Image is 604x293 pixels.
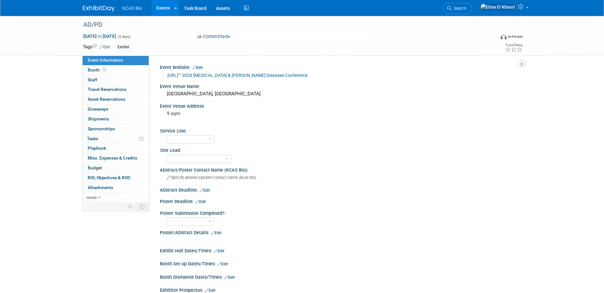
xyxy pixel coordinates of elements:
[458,33,523,43] div: Event Format
[211,231,221,235] a: Edit
[83,75,149,85] a: Staff
[451,6,466,11] span: Search
[443,3,472,14] a: Search
[87,136,98,141] span: Tasks
[88,165,102,170] span: Budget
[160,272,521,281] div: Booth Dismantle Dates/Times:
[224,275,235,280] a: Edit
[88,175,130,180] span: ROI, Objectives & ROO
[195,33,233,40] button: Committed
[99,45,110,49] a: Edit
[88,77,97,82] span: Staff
[217,262,228,266] a: Edit
[83,33,116,39] span: [DATE] [DATE]
[160,146,519,153] div: Site Lead:
[160,246,521,254] div: Exhibit Hall Dates/Times:
[88,126,115,131] span: Sponsorships
[97,34,103,39] span: to
[195,200,206,204] a: Edit
[160,259,521,267] div: Booth Set-up Dates/Times:
[160,208,519,216] div: Poster Submission Completed?:
[200,188,210,193] a: Edit
[160,126,519,134] div: Service Line:
[83,5,115,12] img: ExhibitDay
[160,165,521,173] div: Abstract/Poster Contact Name (KCAS Bio):
[192,65,203,70] a: Edit
[505,44,522,47] div: Event Rating
[122,6,142,11] span: KCAS Bio
[160,63,521,71] div: Event Website:
[83,124,149,134] a: Sponsorships
[88,146,106,151] span: Playbook
[508,34,523,39] div: In-Person
[88,58,123,63] span: Event Information
[88,155,137,160] span: Misc. Expenses & Credits
[83,173,149,183] a: ROI, Objectives & ROO
[160,228,521,236] div: Poster/Abstract Details:
[81,19,485,31] div: AD/PD
[136,202,149,211] td: Toggle Event Tabs
[83,95,149,104] a: Asset Reservations
[116,44,131,51] div: Exhibit
[160,197,521,205] div: Poster Deadline:
[88,106,108,112] span: Giveaways
[167,73,308,78] a: [URL]™ 2026 [MEDICAL_DATA] & [PERSON_NAME] Diseases Conference
[83,44,110,51] td: Tags
[88,116,109,121] span: Shipments
[83,114,149,124] a: Shipments
[88,67,107,72] span: Booth
[101,67,107,72] span: Booth not reserved yet
[480,3,515,10] img: Elma El Khouri
[88,185,113,190] span: Attachments
[88,97,126,102] span: Asset Reservations
[83,153,149,163] a: Misc. Expenses & Credits
[83,134,149,144] a: Tasks
[160,185,521,194] div: Abstract Deadline:
[83,144,149,153] a: Playbook
[83,163,149,173] a: Budget
[117,35,131,39] span: (5 days)
[214,249,224,253] a: Edit
[83,193,149,202] a: more
[205,288,215,293] a: Edit
[160,82,521,90] div: Event Venue Name:
[500,34,507,39] img: Format-Inperson.png
[88,87,126,92] span: Travel Reservations
[160,101,521,109] div: Event Venue Address:
[83,183,149,193] a: Attachments
[83,65,149,75] a: Booth
[167,175,256,180] span: Specify abstract/poster contact name (kcas bio)
[167,111,303,116] pre: 9 sqm
[86,195,97,200] span: more
[83,105,149,114] a: Giveaways
[83,56,149,65] a: Event Information
[165,89,517,99] div: [GEOGRAPHIC_DATA], [GEOGRAPHIC_DATA]
[83,85,149,94] a: Travel Reservations
[125,202,136,211] td: Personalize Event Tab Strip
